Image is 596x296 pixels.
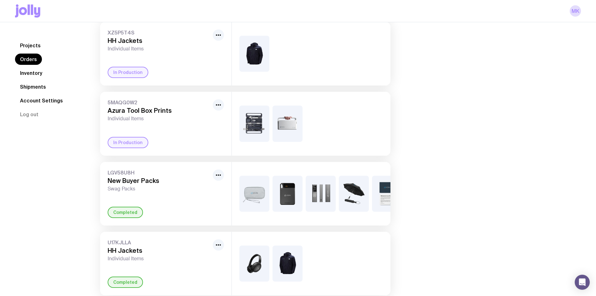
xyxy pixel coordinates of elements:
a: Account Settings [15,95,68,106]
h3: HH Jackets [108,247,210,254]
h3: Azura Tool Box Prints [108,107,210,114]
span: LGV58U8H [108,169,210,176]
span: Individual Items [108,116,210,122]
span: XZ5P5T4S [108,29,210,36]
div: In Production [108,67,148,78]
div: Open Intercom Messenger [575,275,590,290]
span: Swag Packs [108,186,210,192]
span: Individual Items [108,46,210,52]
a: Shipments [15,81,51,92]
div: Completed [108,277,143,288]
h3: HH Jackets [108,37,210,44]
div: Completed [108,207,143,218]
button: Log out [15,109,43,120]
div: In Production [108,137,148,148]
a: Orders [15,54,42,65]
a: MK [570,5,581,17]
h3: New Buyer Packs [108,177,210,184]
span: 5MAQG0W2 [108,99,210,106]
a: Inventory [15,67,47,79]
a: Projects [15,40,46,51]
span: U17KJLLA [108,239,210,246]
span: Individual Items [108,256,210,262]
